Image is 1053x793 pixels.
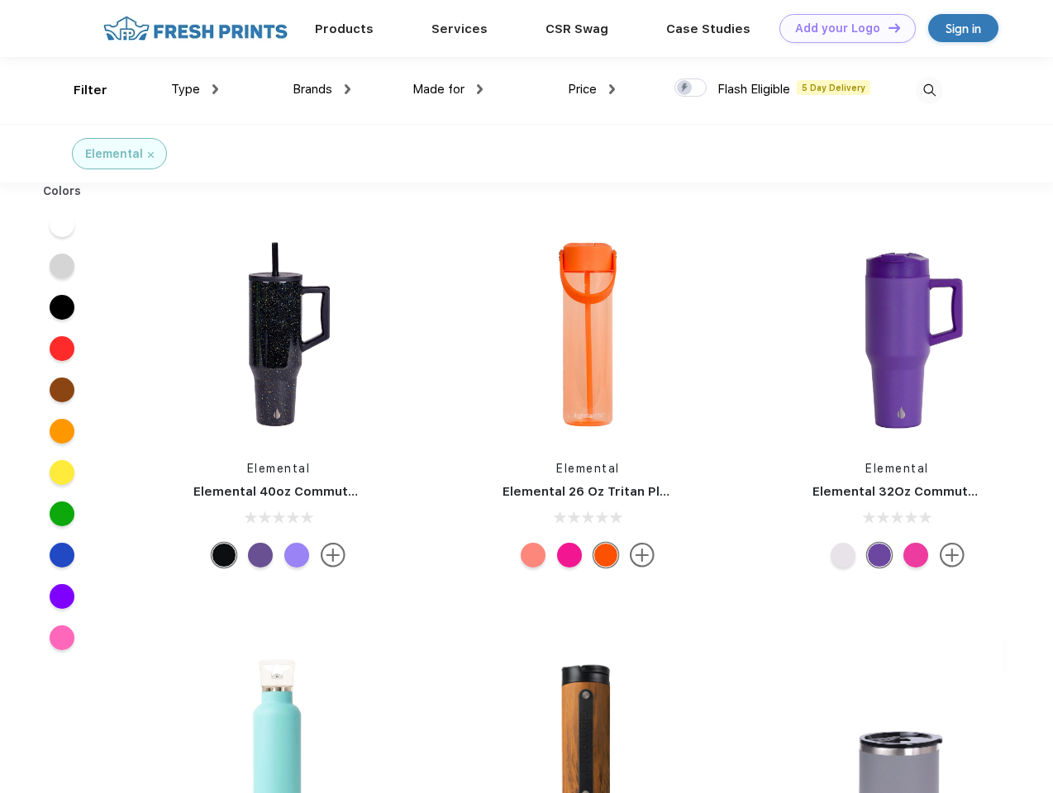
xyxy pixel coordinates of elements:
[940,543,965,567] img: more.svg
[478,224,698,444] img: func=resize&h=266
[946,19,981,38] div: Sign in
[477,84,483,94] img: dropdown.png
[831,543,855,567] div: Matte White
[345,84,350,94] img: dropdown.png
[212,84,218,94] img: dropdown.png
[865,462,929,475] a: Elemental
[867,543,892,567] div: Purple
[85,145,143,163] div: Elemental
[717,82,790,97] span: Flash Eligible
[431,21,488,36] a: Services
[546,21,608,36] a: CSR Swag
[916,77,943,104] img: desktop_search.svg
[169,224,388,444] img: func=resize&h=266
[795,21,880,36] div: Add your Logo
[284,543,309,567] div: Iridescent
[293,82,332,97] span: Brands
[315,21,374,36] a: Products
[74,81,107,100] div: Filter
[556,462,620,475] a: Elemental
[609,84,615,94] img: dropdown.png
[31,183,94,200] div: Colors
[812,484,1037,499] a: Elemental 32Oz Commuter Tumbler
[788,224,1008,444] img: func=resize&h=266
[171,82,200,97] span: Type
[503,484,776,499] a: Elemental 26 Oz Tritan Plastic Water Bottle
[797,80,870,95] span: 5 Day Delivery
[193,484,417,499] a: Elemental 40oz Commuter Tumbler
[593,543,618,567] div: Orange
[98,14,293,43] img: fo%20logo%202.webp
[557,543,582,567] div: Hot pink
[212,543,236,567] div: Black Speckle
[889,23,900,32] img: DT
[148,152,154,158] img: filter_cancel.svg
[568,82,597,97] span: Price
[630,543,655,567] img: more.svg
[521,543,546,567] div: Cotton candy
[247,462,311,475] a: Elemental
[928,14,998,42] a: Sign in
[412,82,465,97] span: Made for
[248,543,273,567] div: Purple
[903,543,928,567] div: Hot Pink
[321,543,345,567] img: more.svg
